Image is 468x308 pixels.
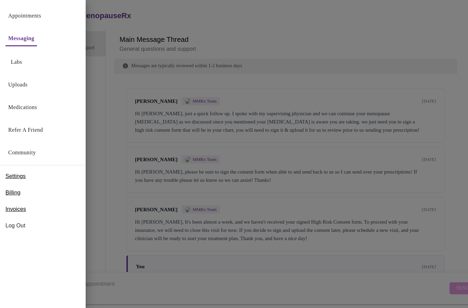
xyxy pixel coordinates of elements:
[5,187,21,198] a: Billing
[8,103,37,112] a: Medications
[8,80,28,90] a: Uploads
[5,205,26,213] span: Invoices
[8,148,36,157] a: Community
[5,189,21,197] span: Billing
[5,100,40,114] button: Medications
[8,34,34,43] a: Messaging
[8,125,43,135] a: Refer a Friend
[5,78,30,92] button: Uploads
[5,146,39,159] button: Community
[5,123,46,137] button: Refer a Friend
[11,57,22,67] a: Labs
[5,222,80,230] span: Log Out
[5,55,27,69] button: Labs
[5,171,26,182] a: Settings
[5,9,44,23] button: Appointments
[5,172,26,180] span: Settings
[5,32,37,46] button: Messaging
[8,11,41,21] a: Appointments
[5,204,26,215] a: Invoices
